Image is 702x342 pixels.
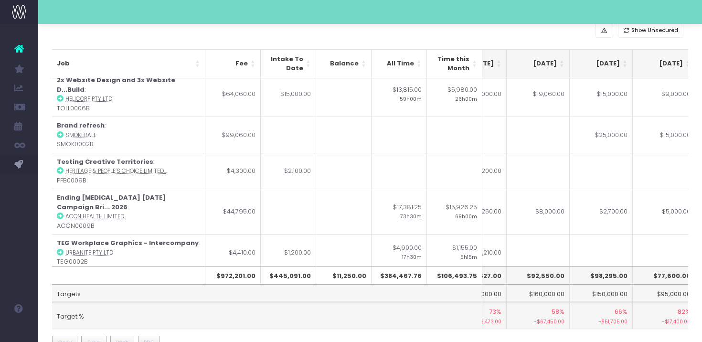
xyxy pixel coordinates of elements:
[261,234,316,270] td: $1,200.00
[52,234,205,270] td: : TEG0002B
[427,266,482,284] th: $106,493.75
[402,252,422,261] small: 17h30m
[57,157,153,166] strong: Testing Creative Territories
[638,317,691,326] small: -$17,400.00
[400,94,422,103] small: 59h00m
[205,266,261,284] th: $972,201.00
[205,189,261,234] td: $44,795.00
[507,284,570,302] td: $160,000.00
[261,49,316,78] th: Intake To Date: activate to sort column ascending
[52,117,205,153] td: : SMOK0002B
[261,266,316,284] th: $445,091.00
[427,49,482,78] th: Time this Month: activate to sort column ascending
[427,189,482,234] td: $15,926.25
[65,131,96,139] abbr: Smokeball
[316,266,372,284] th: $11,250.00
[261,71,316,117] td: $15,000.00
[205,117,261,153] td: $99,060.00
[427,71,482,117] td: $5,980.00
[507,189,570,234] td: $8,000.00
[65,213,124,220] abbr: ACON Health Limited
[52,302,482,329] td: Target %
[631,26,678,34] span: Show Unsecured
[261,153,316,189] td: $2,100.00
[316,49,372,78] th: Balance: activate to sort column ascending
[65,167,167,175] abbr: Heritage & People’s Choice Limited
[372,49,427,78] th: All Time: activate to sort column ascending
[455,94,477,103] small: 26h00m
[372,266,427,284] th: $384,467.76
[57,75,175,94] strong: 2x Website Design and 3x Website D...Build
[633,189,696,234] td: $5,000.00
[633,266,696,284] th: $77,600.00
[372,234,427,270] td: $4,900.00
[507,49,570,78] th: Oct 25: activate to sort column ascending
[511,317,564,326] small: -$67,450.00
[12,323,26,337] img: images/default_profile_image.png
[57,238,199,247] strong: TEG Workplace Graphics - Intercompany
[52,49,205,78] th: Job: activate to sort column ascending
[205,234,261,270] td: $4,410.00
[618,23,684,38] button: Show Unsecured
[52,189,205,234] td: : ACON0009B
[552,307,564,317] span: 58%
[65,249,113,256] abbr: Urbanite Pty Ltd
[570,266,633,284] th: $98,295.00
[570,49,633,78] th: Nov 25: activate to sort column ascending
[633,49,696,78] th: Dec 25: activate to sort column ascending
[52,153,205,189] td: : PFB0009B
[400,212,422,220] small: 73h30m
[570,189,633,234] td: $2,700.00
[507,266,570,284] th: $92,550.00
[372,189,427,234] td: $17,381.25
[52,71,205,117] td: : TOLL0006B
[427,234,482,270] td: $1,155.00
[570,71,633,117] td: $15,000.00
[52,284,482,302] td: Targets
[489,307,501,317] span: 73%
[678,307,691,317] span: 82%
[455,212,477,220] small: 69h00m
[633,71,696,117] td: $9,000.00
[570,284,633,302] td: $150,000.00
[205,153,261,189] td: $4,300.00
[205,71,261,117] td: $64,060.00
[507,71,570,117] td: $19,060.00
[574,317,628,326] small: -$51,705.00
[570,117,633,153] td: $25,000.00
[205,49,261,78] th: Fee: activate to sort column ascending
[633,117,696,153] td: $15,000.00
[57,121,105,130] strong: Brand refresh
[460,252,477,261] small: 5h15m
[615,307,628,317] span: 66%
[57,193,166,212] strong: Ending [MEDICAL_DATA] [DATE] Campaign Bri... 2026
[372,71,427,117] td: $13,815.00
[633,284,696,302] td: $95,000.00
[65,95,112,103] abbr: Helicorp Pty Ltd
